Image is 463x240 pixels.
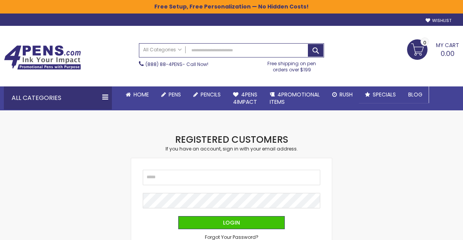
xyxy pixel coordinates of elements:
[326,86,359,103] a: Rush
[373,91,396,98] span: Specials
[201,91,221,98] span: Pencils
[169,91,181,98] span: Pens
[143,47,182,53] span: All Categories
[178,216,285,230] button: Login
[233,91,257,106] span: 4Pens 4impact
[145,61,182,68] a: (888) 88-4PENS
[260,57,324,73] div: Free shipping on pen orders over $199
[131,146,332,152] div: If you have an account, sign in with your email address.
[264,86,326,110] a: 4PROMOTIONALITEMS
[4,45,81,70] img: 4Pens Custom Pens and Promotional Products
[408,91,422,98] span: Blog
[139,44,186,56] a: All Categories
[145,61,208,68] span: - Call Now!
[270,91,320,106] span: 4PROMOTIONAL ITEMS
[441,49,455,58] span: 0.00
[187,86,227,103] a: Pencils
[340,91,353,98] span: Rush
[402,86,429,103] a: Blog
[4,86,112,110] div: All Categories
[175,133,288,146] strong: Registered Customers
[133,91,149,98] span: Home
[407,39,459,59] a: 0.00 0
[426,18,451,24] a: Wishlist
[227,86,264,110] a: 4Pens4impact
[223,219,240,226] span: Login
[120,86,155,103] a: Home
[423,39,426,46] span: 0
[155,86,187,103] a: Pens
[359,86,402,103] a: Specials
